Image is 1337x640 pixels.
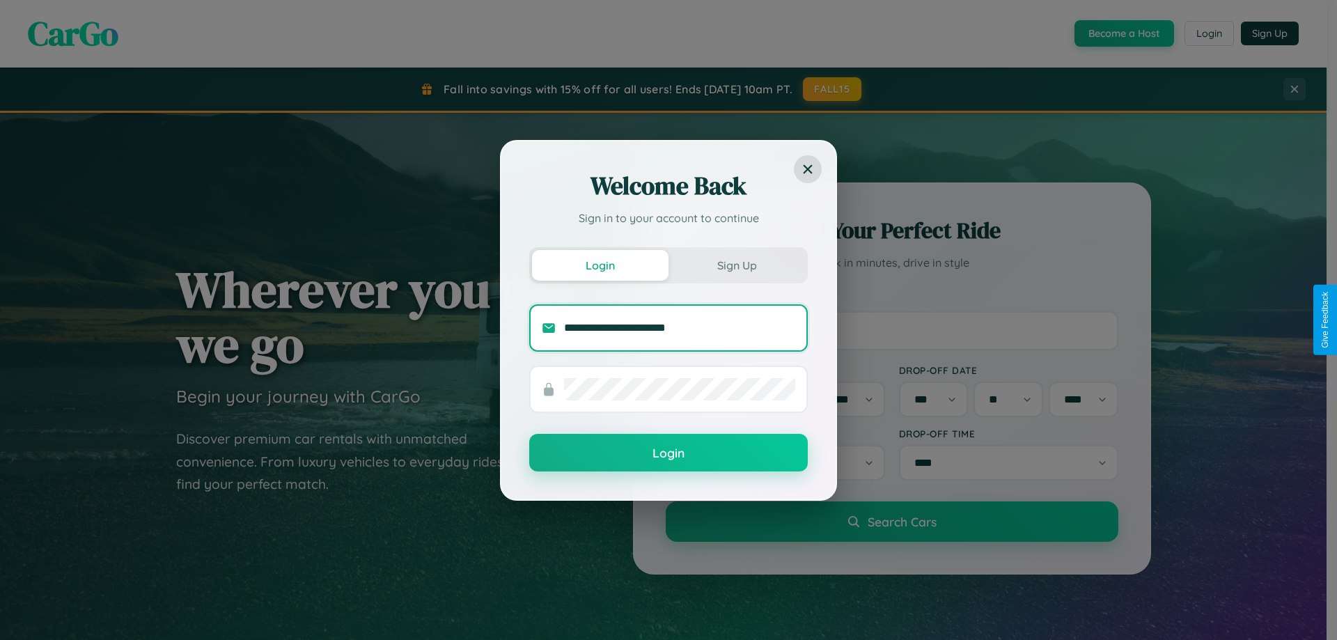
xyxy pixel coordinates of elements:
[529,434,808,471] button: Login
[668,250,805,281] button: Sign Up
[1320,292,1330,348] div: Give Feedback
[529,210,808,226] p: Sign in to your account to continue
[529,169,808,203] h2: Welcome Back
[532,250,668,281] button: Login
